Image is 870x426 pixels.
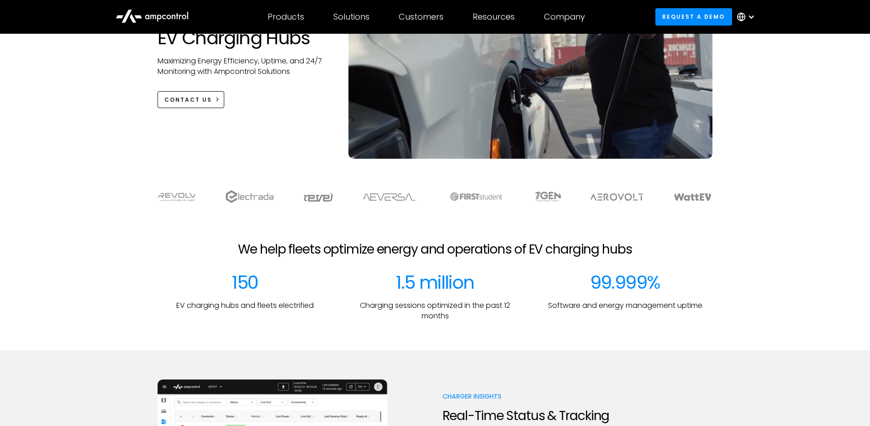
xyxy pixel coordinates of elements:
[226,190,274,203] img: electrada logo
[333,12,369,22] div: Solutions
[268,12,304,22] div: Products
[544,12,585,22] div: Company
[590,193,644,201] img: Aerovolt Logo
[158,91,225,108] a: CONTACT US
[674,193,712,201] img: WattEV logo
[548,301,702,311] p: Software and energy management uptime
[399,12,443,22] div: Customers
[158,5,331,49] h1: One Platform for EV Charging Hubs
[164,96,212,104] div: CONTACT US
[473,12,515,22] div: Resources
[443,408,618,424] h2: Real-Time Status & Tracking
[348,301,523,321] p: Charging sessions optimized in the past 12 months
[590,271,660,293] div: 99.999%
[238,242,632,257] h2: We help fleets optimize energy and operations of EV charging hubs
[232,271,258,293] div: 150
[443,392,618,401] p: Charger Insights
[395,271,474,293] div: 1.5 million
[158,56,331,77] p: Maximizing Energy Efficiency, Uptime, and 24/7 Monitoring with Ampcontrol Solutions
[655,8,732,25] a: Request a demo
[176,301,314,311] p: EV charging hubs and fleets electrified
